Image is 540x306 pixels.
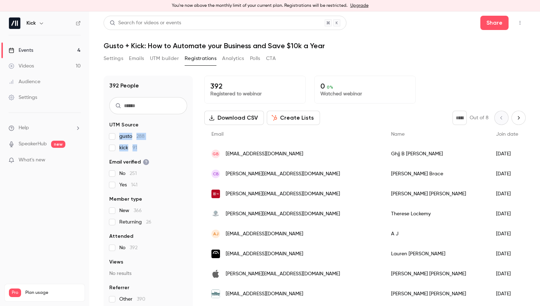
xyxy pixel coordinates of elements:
[384,244,489,264] div: Lauren [PERSON_NAME]
[109,121,187,303] section: facet-groups
[130,245,137,250] span: 392
[134,208,142,213] span: 366
[137,297,145,302] span: 390
[119,133,145,140] span: gusto
[384,164,489,184] div: [PERSON_NAME] Brace
[131,182,137,187] span: 141
[150,53,179,64] button: UTM builder
[9,124,81,132] li: help-dropdown-opener
[384,204,489,224] div: Therese Lockemy
[213,231,219,237] span: AJ
[391,132,405,137] span: Name
[109,121,139,129] span: UTM Source
[211,132,224,137] span: Email
[496,132,518,137] span: Join date
[104,53,123,64] button: Settings
[19,156,45,164] span: What's new
[212,151,219,157] span: GB
[109,196,142,203] span: Member type
[489,204,525,224] div: [DATE]
[109,270,187,277] p: No results
[384,264,489,284] div: [PERSON_NAME] [PERSON_NAME]
[136,134,145,139] span: 288
[129,53,144,64] button: Emails
[250,53,260,64] button: Polls
[211,250,220,258] img: superkeen.studio
[226,150,303,158] span: [EMAIL_ADDRESS][DOMAIN_NAME]
[489,244,525,264] div: [DATE]
[9,17,20,29] img: Kick
[226,270,340,278] span: [PERSON_NAME][EMAIL_ADDRESS][DOMAIN_NAME]
[327,85,333,90] span: 0 %
[266,53,276,64] button: CTA
[489,284,525,304] div: [DATE]
[119,170,137,177] span: No
[222,53,244,64] button: Analytics
[9,94,37,101] div: Settings
[211,190,220,198] img: theresiliencyinitiative.com
[204,111,264,125] button: Download CSV
[119,181,137,189] span: Yes
[109,233,133,240] span: Attended
[320,82,410,90] p: 0
[489,144,525,164] div: [DATE]
[19,140,47,148] a: SpeakerHub
[211,290,220,298] img: mjcfinancialfitness.com
[109,284,129,291] span: Referrer
[267,111,320,125] button: Create Lists
[226,230,303,238] span: [EMAIL_ADDRESS][DOMAIN_NAME]
[480,16,509,30] button: Share
[489,164,525,184] div: [DATE]
[489,184,525,204] div: [DATE]
[350,3,369,9] a: Upgrade
[226,210,340,218] span: [PERSON_NAME][EMAIL_ADDRESS][DOMAIN_NAME]
[210,82,300,90] p: 392
[226,290,303,298] span: [EMAIL_ADDRESS][DOMAIN_NAME]
[25,290,80,296] span: Plan usage
[511,111,526,125] button: Next page
[210,90,300,97] p: Registered to webinar
[384,184,489,204] div: [PERSON_NAME] [PERSON_NAME]
[384,144,489,164] div: Ghjj B [PERSON_NAME]
[226,250,303,258] span: [EMAIL_ADDRESS][DOMAIN_NAME]
[9,289,21,297] span: Pro
[146,220,151,225] span: 26
[119,207,142,214] span: New
[470,114,489,121] p: Out of 8
[26,20,36,27] h6: Kick
[72,157,81,164] iframe: Noticeable Trigger
[384,284,489,304] div: [PERSON_NAME] [PERSON_NAME]
[489,264,525,284] div: [DATE]
[119,219,151,226] span: Returning
[9,78,40,85] div: Audience
[51,141,65,148] span: new
[109,159,149,166] span: Email verified
[211,270,220,278] img: mac.com
[119,244,137,251] span: No
[19,124,29,132] span: Help
[489,224,525,244] div: [DATE]
[130,171,137,176] span: 251
[226,190,340,198] span: [PERSON_NAME][EMAIL_ADDRESS][DOMAIN_NAME]
[384,224,489,244] div: A J
[185,53,216,64] button: Registrations
[9,47,33,54] div: Events
[104,41,526,50] h1: Gusto + Kick: How to Automate your Business and Save $10k a Year
[213,171,219,177] span: CB
[211,210,220,218] img: innerpathdigital.com
[9,62,34,70] div: Videos
[320,90,410,97] p: Watched webinar
[110,19,181,27] div: Search for videos or events
[119,144,137,151] span: kick
[109,81,139,90] h1: 392 People
[119,296,145,303] span: Other
[226,170,340,178] span: [PERSON_NAME][EMAIL_ADDRESS][DOMAIN_NAME]
[109,259,123,266] span: Views
[132,145,137,150] span: 91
